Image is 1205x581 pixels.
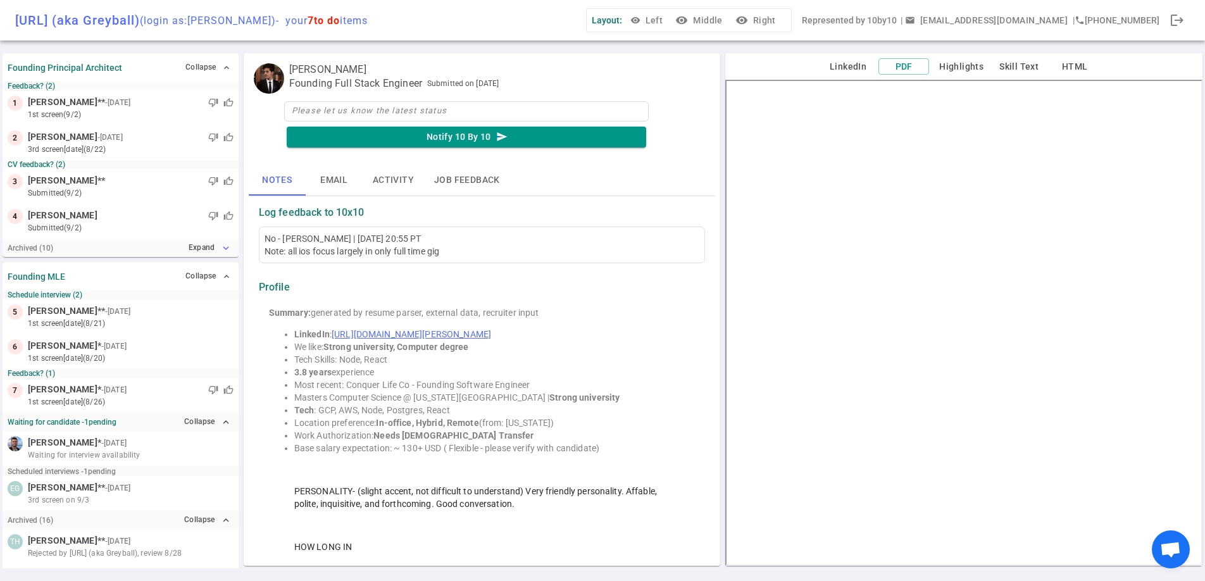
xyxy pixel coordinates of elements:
[181,413,234,431] button: Collapseexpand_less
[306,165,363,196] button: Email
[294,378,696,391] li: Most recent: Conquer Life Co - Founding Software Engineer
[140,15,276,27] span: (login as: [PERSON_NAME] )
[376,418,478,428] strong: In-office, Hybrid, Remote
[592,15,622,25] span: Layout:
[294,542,352,552] span: HOW LONG IN
[1152,530,1190,568] a: Open chat
[8,272,65,282] strong: Founding MLE
[28,109,234,120] small: 1st Screen (9/2)
[675,14,688,27] i: visibility
[28,353,234,364] small: 1st Screen [DATE] (8/20)
[294,442,696,454] li: Base salary expectation: ~ 130+ USD ( Flexible - please verify with candidate)
[28,174,97,187] span: [PERSON_NAME]
[549,392,620,403] strong: Strong university
[269,308,311,318] strong: Summary:
[294,340,696,353] li: We like:
[105,535,130,547] small: - [DATE]
[673,9,727,32] button: visibilityMiddle
[934,59,989,75] button: Highlights
[28,209,97,222] span: [PERSON_NAME]
[105,97,130,108] small: - [DATE]
[208,176,218,186] span: thumb_down
[294,328,696,340] li: :
[496,131,508,142] i: send
[220,242,232,254] i: expand_more
[15,13,368,28] div: [URL] (aka Greyball)
[28,130,97,144] span: [PERSON_NAME]
[294,329,330,339] strong: LinkedIn
[208,97,218,108] span: thumb_down
[294,429,696,442] li: Work Authorization:
[8,369,234,378] small: Feedback? (1)
[905,15,915,25] span: email
[97,132,123,143] small: - [DATE]
[265,232,700,258] div: No - [PERSON_NAME] | [DATE] 20:55 PT Note: all ios focus largely in only full time gig
[8,130,23,146] div: 2
[182,58,234,77] button: Collapse
[181,511,234,529] button: Collapseexpand_less
[8,63,122,73] strong: Founding Principal Architect
[223,176,234,186] span: thumb_up
[627,9,668,32] button: Left
[373,430,534,440] strong: Needs [DEMOGRAPHIC_DATA] Transfer
[220,515,232,526] i: expand_less
[294,353,696,366] li: Tech Skills: Node, React
[1170,13,1185,28] span: logout
[8,304,23,320] div: 5
[332,329,491,339] a: [URL][DOMAIN_NAME][PERSON_NAME]
[101,340,127,352] small: - [DATE]
[28,396,234,408] small: 1st Screen [DATE] (8/26)
[308,15,340,27] span: 7 to do
[8,290,234,299] small: Schedule interview (2)
[902,9,1073,32] button: Open a message box
[294,404,696,416] li: : GCP, AWS, Node, Postgres, React
[733,9,781,32] button: visibilityRight
[8,383,23,398] div: 7
[28,436,97,449] span: [PERSON_NAME]
[8,96,23,111] div: 1
[254,63,284,94] img: b6ad0b24e2ac109630b1e81b50f972d1
[101,384,127,396] small: - [DATE]
[8,244,53,253] small: Archived ( 10 )
[1049,59,1100,75] button: HTML
[427,77,499,90] span: Submitted on [DATE]
[294,416,696,429] li: Location preference: (from: [US_STATE])
[208,385,218,395] span: thumb_down
[294,391,696,404] li: Masters Computer Science @ [US_STATE][GEOGRAPHIC_DATA] |
[8,174,23,189] div: 3
[223,385,234,395] span: thumb_up
[208,132,218,142] span: thumb_down
[8,516,53,525] small: Archived ( 16 )
[182,267,234,285] button: Collapse
[222,272,232,282] span: expand_less
[28,144,234,155] small: 3rd Screen [DATE] (8/22)
[294,486,659,509] span: PERSONALITY- (slight accent, not difficult to understand) Very friendly personality. Affable, pol...
[28,449,140,461] span: Waiting for interview availability
[8,82,234,91] small: Feedback? (2)
[289,63,366,76] span: [PERSON_NAME]
[185,239,234,257] button: Expandexpand_more
[289,77,422,90] span: Founding Full Stack Engineer
[28,494,89,506] span: 3rd screen on 9/3
[28,96,97,109] span: [PERSON_NAME]
[28,222,234,234] small: submitted (9/2)
[1164,8,1190,33] div: Done
[249,165,716,196] div: basic tabs example
[735,14,748,27] i: visibility
[105,482,130,494] small: - [DATE]
[1075,15,1085,25] i: phone
[8,534,23,549] div: TH
[28,187,234,199] small: submitted (9/2)
[725,80,1202,566] iframe: candidate_document_preview__iframe
[220,416,232,428] i: expand_less
[223,97,234,108] span: thumb_up
[994,59,1044,75] button: Skill Text
[208,211,218,221] span: thumb_down
[101,437,127,449] small: - [DATE]
[878,58,929,75] button: PDF
[269,306,696,319] div: generated by resume parser, external data, recruiter input
[823,59,873,75] button: LinkedIn
[8,339,23,354] div: 6
[28,339,97,353] span: [PERSON_NAME]
[630,15,640,25] span: visibility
